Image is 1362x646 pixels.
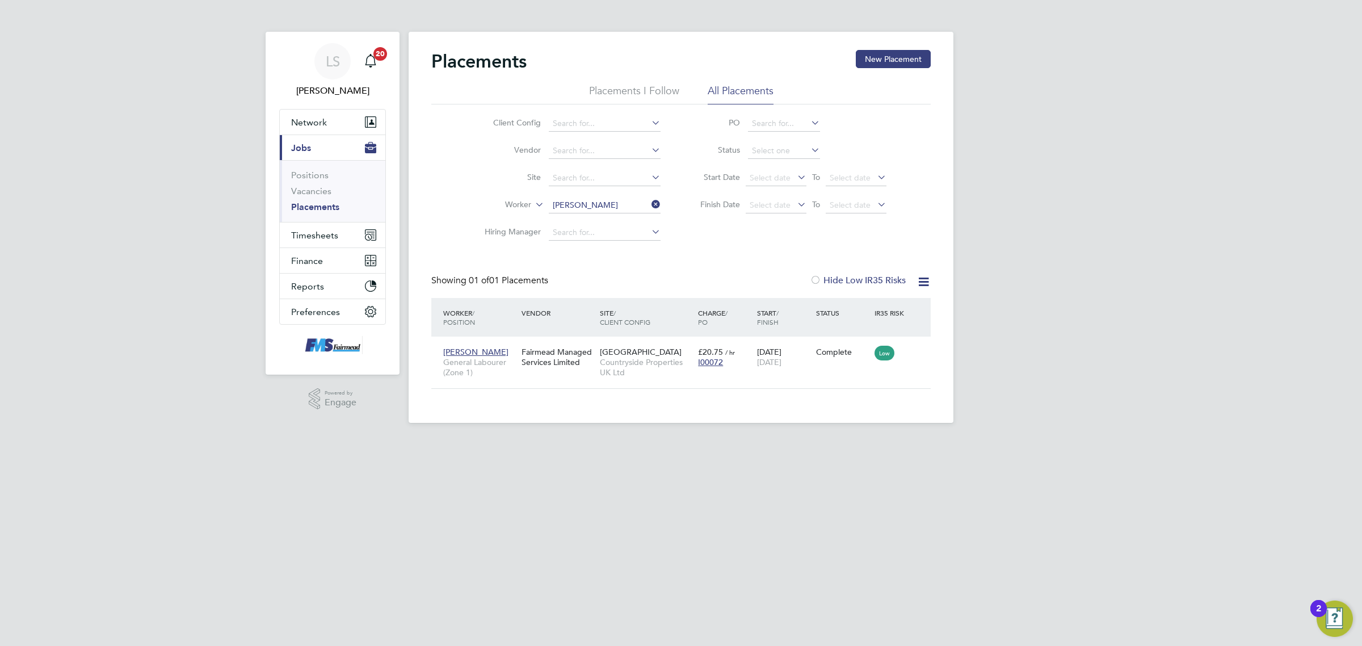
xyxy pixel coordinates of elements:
[469,275,548,286] span: 01 Placements
[476,145,541,155] label: Vendor
[443,347,508,357] span: [PERSON_NAME]
[431,50,527,73] h2: Placements
[291,281,324,292] span: Reports
[748,116,820,132] input: Search for...
[266,32,400,375] nav: Main navigation
[549,198,661,213] input: Search for...
[476,226,541,237] label: Hiring Manager
[689,199,740,209] label: Finish Date
[431,275,550,287] div: Showing
[600,347,682,357] span: [GEOGRAPHIC_DATA]
[291,255,323,266] span: Finance
[291,186,331,196] a: Vacancies
[754,303,813,332] div: Start
[440,341,931,350] a: [PERSON_NAME]General Labourer (Zone 1)Fairmead Managed Services Limited[GEOGRAPHIC_DATA]Countrysi...
[813,303,872,323] div: Status
[549,225,661,241] input: Search for...
[466,199,531,211] label: Worker
[280,160,385,222] div: Jobs
[695,303,754,332] div: Charge
[279,336,386,354] a: Go to home page
[326,54,340,69] span: LS
[359,43,382,79] a: 20
[809,197,823,212] span: To
[698,357,723,367] span: I00072
[698,308,728,326] span: / PO
[725,348,735,356] span: / hr
[698,347,723,357] span: £20.75
[302,336,363,354] img: f-mead-logo-retina.png
[443,357,516,377] span: General Labourer (Zone 1)
[597,303,695,332] div: Site
[589,84,679,104] li: Placements I Follow
[476,118,541,128] label: Client Config
[830,173,871,183] span: Select date
[810,275,906,286] label: Hide Low IR35 Risks
[325,398,356,408] span: Engage
[280,248,385,273] button: Finance
[291,117,327,128] span: Network
[1317,601,1353,637] button: Open Resource Center, 2 new notifications
[309,388,357,410] a: Powered byEngage
[549,170,661,186] input: Search for...
[279,43,386,98] a: LS[PERSON_NAME]
[476,172,541,182] label: Site
[440,303,519,332] div: Worker
[325,388,356,398] span: Powered by
[291,307,340,317] span: Preferences
[279,84,386,98] span: Lawrence Schott
[757,308,779,326] span: / Finish
[291,142,311,153] span: Jobs
[689,145,740,155] label: Status
[875,346,894,360] span: Low
[750,200,791,210] span: Select date
[280,299,385,324] button: Preferences
[689,118,740,128] label: PO
[689,172,740,182] label: Start Date
[872,303,911,323] div: IR35 Risk
[600,308,650,326] span: / Client Config
[519,303,597,323] div: Vendor
[291,202,339,212] a: Placements
[600,357,692,377] span: Countryside Properties UK Ltd
[549,116,661,132] input: Search for...
[750,173,791,183] span: Select date
[280,135,385,160] button: Jobs
[830,200,871,210] span: Select date
[809,170,823,184] span: To
[748,143,820,159] input: Select one
[708,84,774,104] li: All Placements
[549,143,661,159] input: Search for...
[373,47,387,61] span: 20
[519,341,597,373] div: Fairmead Managed Services Limited
[291,230,338,241] span: Timesheets
[280,274,385,299] button: Reports
[754,341,813,373] div: [DATE]
[816,347,869,357] div: Complete
[469,275,489,286] span: 01 of
[280,110,385,135] button: Network
[757,357,781,367] span: [DATE]
[443,308,475,326] span: / Position
[856,50,931,68] button: New Placement
[291,170,329,181] a: Positions
[280,223,385,248] button: Timesheets
[1316,609,1321,623] div: 2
